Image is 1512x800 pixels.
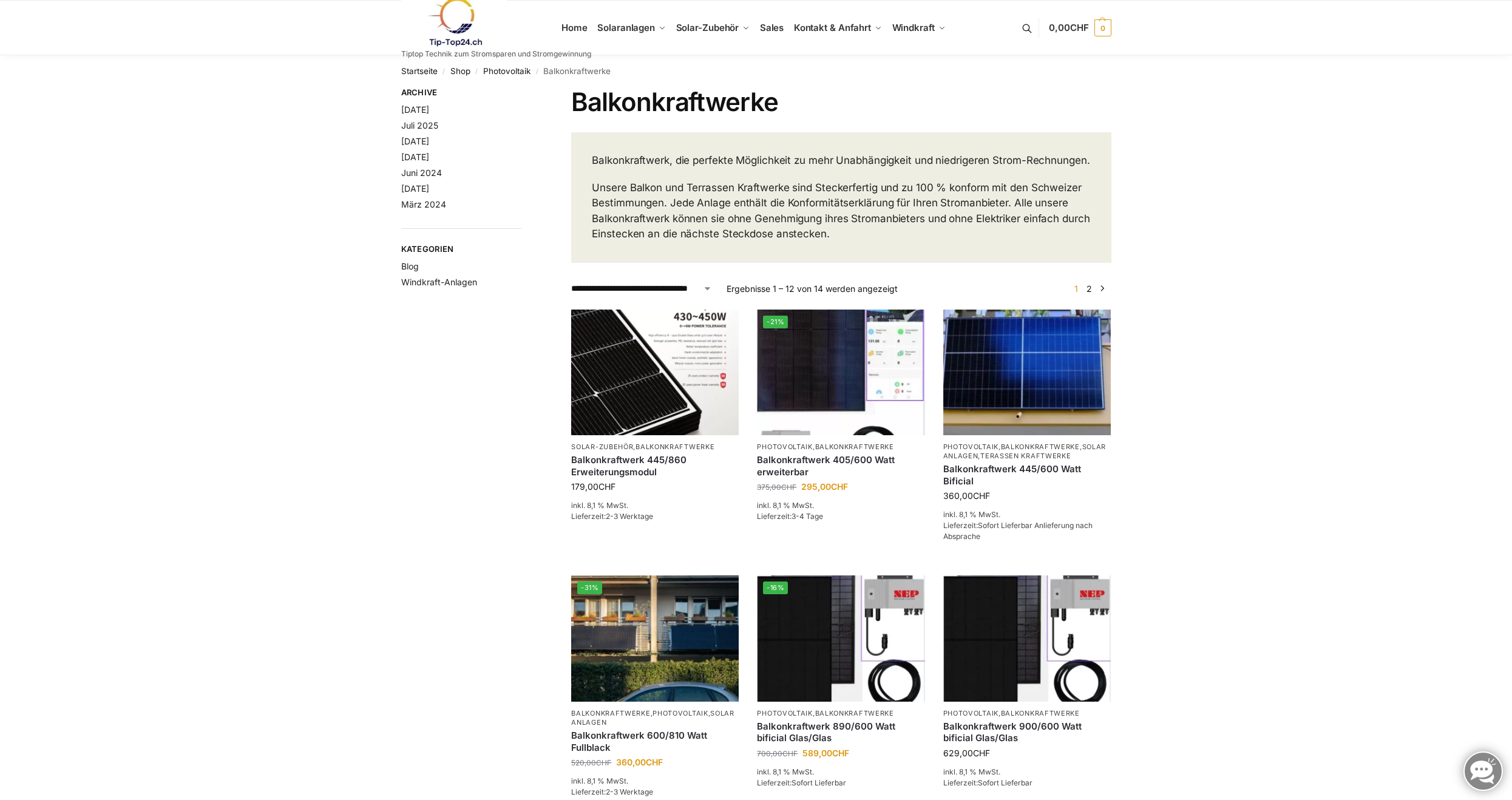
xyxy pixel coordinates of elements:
span: CHF [646,757,663,767]
a: Juli 2025 [401,120,438,131]
span: CHF [973,748,990,758]
a: Kontakt & Anfahrt [788,1,887,55]
a: Solaranlagen [943,442,1107,460]
bdi: 375,00 [757,483,796,492]
a: [DATE] [401,183,429,194]
a: 0,00CHF 0 [1049,10,1111,46]
a: Windkraft-Anlagen [401,277,477,287]
a: -31%2 Balkonkraftwerke [571,575,739,701]
bdi: 360,00 [943,490,990,501]
a: Photovoltaik [757,442,812,451]
p: , , , [943,442,1111,461]
span: Windkraft [892,22,935,33]
span: 3-4 Tage [792,512,823,521]
a: Balkonkraftwerk 405/600 Watt erweiterbar [757,454,924,478]
a: Photovoltaik [757,709,812,717]
p: inkl. 8,1 % MwSt. [571,776,739,787]
a: → [1097,282,1107,295]
p: , [943,709,1111,718]
a: -16%Bificiales Hochleistungsmodul [757,575,924,701]
span: / [470,67,483,76]
a: Terassen Kraftwerke [980,452,1071,460]
a: Photovoltaik [943,709,998,717]
nav: Breadcrumb [401,55,1111,87]
span: Kontakt & Anfahrt [794,22,871,33]
img: 2 Balkonkraftwerke [571,575,739,701]
span: Sofort Lieferbar [978,778,1032,787]
span: 0,00 [1049,22,1088,33]
bdi: 520,00 [571,758,611,767]
nav: Produkt-Seitennummerierung [1067,282,1111,295]
a: Photovoltaik [943,442,998,451]
span: CHF [598,481,615,492]
span: CHF [831,481,848,492]
a: Balkonkraftwerke [571,709,650,717]
a: Balkonkraftwerke [636,442,714,451]
img: Bificiales Hochleistungsmodul [943,575,1111,701]
a: Balkonkraftwerk 900/600 Watt bificial Glas/Glas [943,720,1111,744]
a: Balkonkraftwerk 445/600 Watt Bificial [943,463,1111,487]
a: Balkonkraftwerke [1001,709,1080,717]
a: Photovoltaik [483,66,531,76]
span: / [531,67,543,76]
p: Tiptop Technik zum Stromsparen und Stromgewinnung [401,50,591,58]
span: 2-3 Werktage [606,512,653,521]
h1: Balkonkraftwerke [571,87,1111,117]
span: Sofort Lieferbar Anlieferung nach Absprache [943,521,1093,541]
a: Startseite [401,66,438,76]
p: inkl. 8,1 % MwSt. [757,500,924,511]
a: [DATE] [401,104,429,115]
p: , [757,442,924,452]
span: Sofort Lieferbar [792,778,846,787]
span: Lieferzeit: [943,778,1032,787]
span: Lieferzeit: [571,787,653,796]
a: Juni 2024 [401,168,442,178]
a: Solaranlagen [571,709,734,727]
a: [DATE] [401,152,429,162]
a: Solaranlage für den kleinen Balkon [943,310,1111,435]
a: Balkonkraftwerk 890/600 Watt bificial Glas/Glas [757,720,924,744]
a: Sales [754,1,788,55]
button: Close filters [521,87,529,101]
p: Ergebnisse 1 – 12 von 14 werden angezeigt [727,282,898,295]
a: Balkonkraftwerke [815,442,894,451]
a: Windkraft [887,1,951,55]
a: Balkonkraftwerke [1001,442,1080,451]
p: inkl. 8,1 % MwSt. [571,500,739,511]
img: Steckerfertig Plug & Play mit 410 Watt [757,310,924,435]
p: , [571,442,739,452]
span: Lieferzeit: [757,778,846,787]
a: Photovoltaik [653,709,708,717]
span: CHF [832,748,849,758]
bdi: 295,00 [801,481,848,492]
a: Solaranlagen [592,1,671,55]
span: CHF [596,758,611,767]
span: 0 [1094,19,1111,36]
p: , [757,709,924,718]
span: CHF [781,483,796,492]
a: [DATE] [401,136,429,146]
p: inkl. 8,1 % MwSt. [757,767,924,778]
p: Balkonkraftwerk, die perfekte Möglichkeit zu mehr Unabhängigkeit und niedrigeren Strom-Rechnungen. [592,153,1090,169]
span: / [438,67,450,76]
img: Balkonkraftwerk 445/860 Erweiterungsmodul [571,310,739,435]
select: Shop-Reihenfolge [571,282,712,295]
span: Solaranlagen [597,22,655,33]
span: Solar-Zubehör [676,22,739,33]
span: CHF [782,749,798,758]
span: Archive [401,87,522,99]
bdi: 589,00 [802,748,849,758]
span: Sales [760,22,784,33]
bdi: 629,00 [943,748,990,758]
a: Balkonkraftwerk 445/860 Erweiterungsmodul [571,454,739,478]
p: inkl. 8,1 % MwSt. [943,767,1111,778]
span: Seite 1 [1071,283,1081,294]
span: Lieferzeit: [757,512,823,521]
p: , , [571,709,739,728]
bdi: 179,00 [571,481,615,492]
a: Solar-Zubehör [571,442,633,451]
a: -21%Steckerfertig Plug & Play mit 410 Watt [757,310,924,435]
p: Unsere Balkon und Terrassen Kraftwerke sind Steckerfertig und zu 100 % konform mit den Schweizer ... [592,180,1090,242]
